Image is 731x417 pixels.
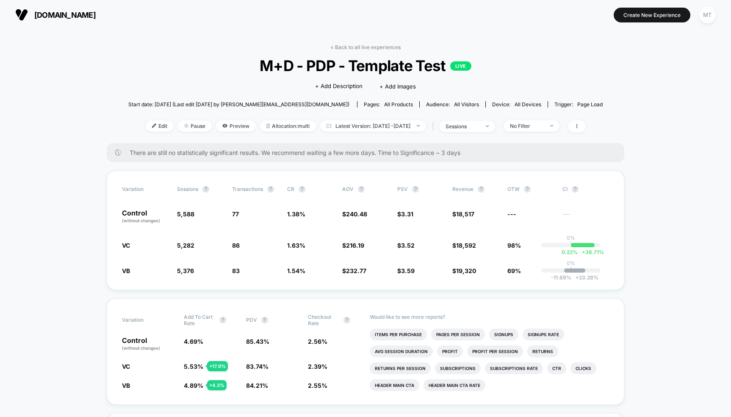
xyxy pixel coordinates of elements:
button: [DOMAIN_NAME] [13,8,98,22]
span: Start date: [DATE] (Last edit [DATE] by [PERSON_NAME][EMAIL_ADDRESS][DOMAIN_NAME]) [128,101,349,108]
span: PSV [397,186,408,192]
span: 5,282 [177,242,194,249]
span: 4.69 % [184,338,203,345]
span: Edit [146,120,174,132]
span: M+D - PDP - Template Test [152,57,579,75]
span: Pause [178,120,212,132]
span: 1.38 % [287,210,305,218]
li: Returns [527,345,558,357]
span: 1.63 % [287,242,305,249]
li: Pages Per Session [431,329,485,340]
span: 2.56 % [308,338,327,345]
span: CR [287,186,294,192]
button: ? [219,317,226,323]
img: end [486,125,489,127]
div: + 17.9 % [207,361,228,371]
li: Profit Per Session [467,345,523,357]
span: Add To Cart Rate [184,314,215,326]
button: ? [412,186,419,193]
span: VB [122,382,130,389]
div: + 4.3 % [207,380,227,390]
span: $ [397,267,415,274]
span: VC [122,242,130,249]
li: Signups [489,329,518,340]
img: edit [152,124,156,128]
li: Profit [437,345,463,357]
div: Pages: [364,101,413,108]
div: Audience: [426,101,479,108]
img: calendar [327,124,331,128]
span: 83.74 % [246,363,269,370]
span: There are still no statistically significant results. We recommend waiting a few more days . Time... [130,149,607,156]
img: end [550,125,553,127]
span: $ [342,267,366,274]
li: Items Per Purchase [370,329,427,340]
span: 2.39 % [308,363,327,370]
span: AOV [342,186,354,192]
p: Control [122,210,169,224]
span: Variation [122,186,169,193]
span: Sessions [177,186,198,192]
span: 23.28 % [571,274,598,281]
span: 216.19 [346,242,364,249]
span: 77 [232,210,239,218]
span: 3.59 [401,267,415,274]
li: Ctr [547,362,566,374]
span: 232.77 [346,267,366,274]
button: ? [343,317,350,323]
button: ? [358,186,365,193]
span: 2.55 % [308,382,327,389]
li: Avg Session Duration [370,345,433,357]
button: MT [697,6,718,24]
img: Visually logo [15,8,28,21]
img: end [184,124,188,128]
span: Preview [216,120,256,132]
li: Signups Rate [523,329,564,340]
span: (without changes) [122,345,160,351]
span: VC [122,363,130,370]
button: ? [261,317,268,323]
span: 240.48 [346,210,367,218]
span: 5.53 % [184,363,203,370]
span: $ [397,210,413,218]
a: < Back to all live experiences [330,44,401,50]
span: 0.22 % [562,249,578,255]
p: 0% [567,235,575,241]
span: 18,592 [456,242,476,249]
span: + [576,274,579,281]
span: Page Load [577,101,603,108]
span: $ [397,242,415,249]
span: 86 [232,242,240,249]
button: ? [478,186,485,193]
div: MT [699,7,716,23]
li: Subscriptions [435,362,481,374]
p: 0% [567,260,575,266]
p: | [570,241,572,247]
span: + Add Description [315,82,363,91]
span: Device: [485,101,548,108]
span: 1.54 % [287,267,305,274]
span: + [582,249,585,255]
li: Header Main Cta Rate [424,379,485,391]
li: Header Main Cta [370,379,419,391]
button: Create New Experience [614,8,690,22]
button: ? [202,186,209,193]
span: 19,320 [456,267,476,274]
span: $ [342,242,364,249]
span: + Add Images [379,83,416,90]
div: No Filter [510,123,544,129]
span: 38.71 % [578,249,604,255]
span: --- [562,212,609,224]
p: Control [122,337,175,351]
span: Latest Version: [DATE] - [DATE] [320,120,426,132]
span: Checkout Rate [308,314,339,326]
span: VB [122,267,130,274]
div: sessions [446,123,479,130]
img: rebalance [266,124,270,128]
span: OTW [507,186,554,193]
li: Returns Per Session [370,362,431,374]
span: Variation [122,314,169,326]
span: Transactions [232,186,263,192]
div: Trigger: [554,101,603,108]
button: ? [524,186,531,193]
